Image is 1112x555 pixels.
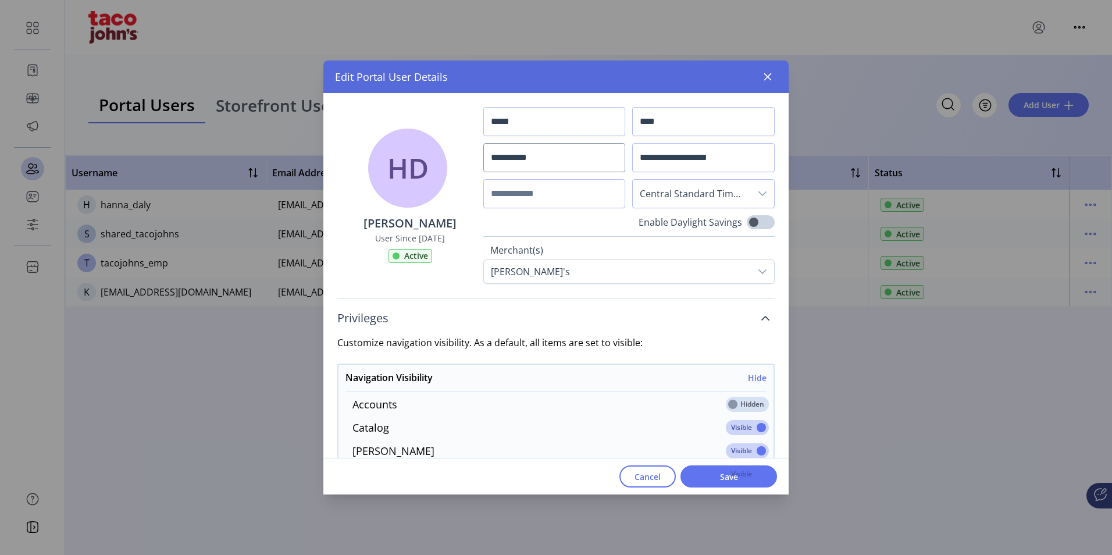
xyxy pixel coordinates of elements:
label: User Since [DATE] [375,232,445,244]
div: dropdown trigger [751,180,774,208]
span: Privileges [337,312,389,324]
p: [PERSON_NAME] [363,215,457,232]
button: Save [680,465,777,488]
span: Cancel [635,471,661,483]
label: Merchant(s) [490,243,768,259]
a: Navigation VisibilityHide [338,371,774,392]
h6: Navigation Visibility [345,371,433,385]
span: Central Standard Time - Chicago (GMT-6) [633,180,751,208]
span: HD [387,147,429,189]
span: Active [404,250,428,262]
div: [PERSON_NAME]'s [484,260,577,283]
label: Enable Daylight Savings [639,215,742,229]
label: Customize navigation visibility. As a default, all items are set to visible: [337,336,775,350]
label: Catalog [352,420,389,439]
h6: Hide [748,372,767,384]
span: Edit Portal User Details [335,69,448,85]
label: [PERSON_NAME] [352,443,434,462]
span: Save [696,471,762,483]
label: Accounts [352,397,397,415]
a: Privileges [337,305,775,331]
button: Cancel [619,465,676,488]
